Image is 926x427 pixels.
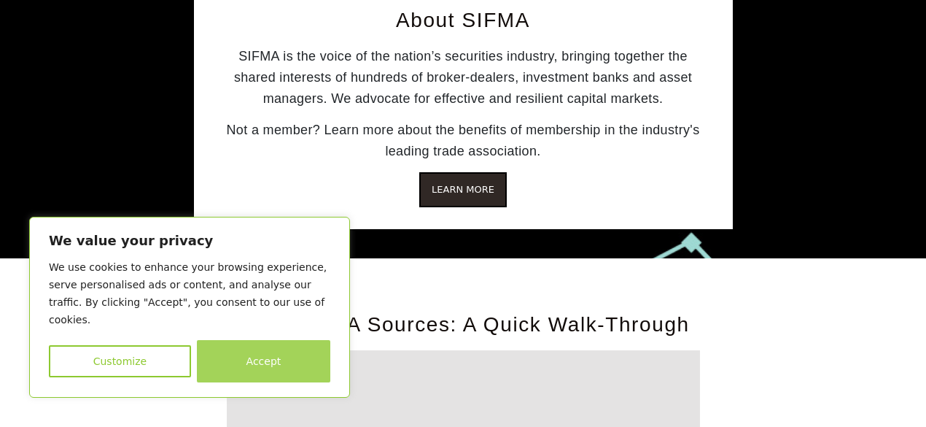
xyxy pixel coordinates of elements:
p: We use cookies to enhance your browsing experience, serve personalised ads or content, and analys... [49,258,330,328]
h2: About SIFMA [227,5,700,36]
button: Accept [197,340,330,382]
p: We value your privacy [49,232,330,250]
span: Not a member? Learn more about the benefits of membership in the industry's leading trade associa... [227,123,700,158]
button: Learn More [419,172,507,207]
span: SIFMA is the voice of the nation’s securities industry, bringing together the shared interests of... [234,49,692,106]
button: Customize [49,345,191,377]
span: Learn More [432,184,494,195]
h2: Meet SIFMA Sources: A Quick Walk-Through [227,309,700,340]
